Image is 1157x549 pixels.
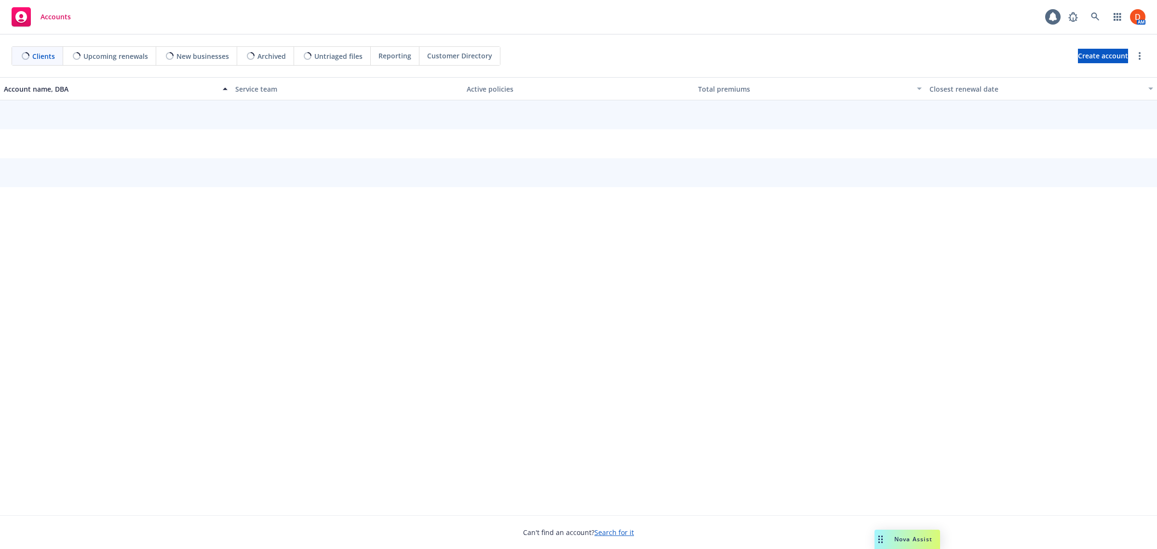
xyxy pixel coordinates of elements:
[694,77,926,100] button: Total premiums
[874,530,887,549] div: Drag to move
[1086,7,1105,27] a: Search
[83,51,148,61] span: Upcoming renewals
[926,77,1157,100] button: Closest renewal date
[235,84,459,94] div: Service team
[467,84,690,94] div: Active policies
[1130,9,1145,25] img: photo
[1078,47,1128,65] span: Create account
[463,77,694,100] button: Active policies
[874,530,940,549] button: Nova Assist
[594,528,634,537] a: Search for it
[1063,7,1083,27] a: Report a Bug
[176,51,229,61] span: New businesses
[894,535,932,543] span: Nova Assist
[378,51,411,61] span: Reporting
[523,527,634,537] span: Can't find an account?
[314,51,363,61] span: Untriaged files
[698,84,911,94] div: Total premiums
[4,84,217,94] div: Account name, DBA
[40,13,71,21] span: Accounts
[8,3,75,30] a: Accounts
[32,51,55,61] span: Clients
[929,84,1143,94] div: Closest renewal date
[1078,49,1128,63] a: Create account
[1134,50,1145,62] a: more
[231,77,463,100] button: Service team
[427,51,492,61] span: Customer Directory
[1108,7,1127,27] a: Switch app
[257,51,286,61] span: Archived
